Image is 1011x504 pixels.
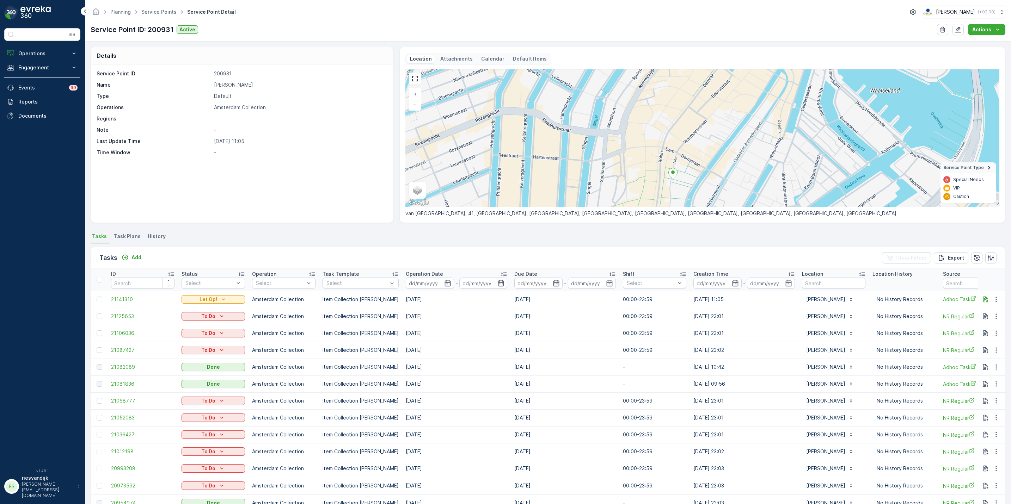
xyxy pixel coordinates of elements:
[943,380,1006,388] a: Adhoc Task
[249,409,319,426] td: Amsterdam Collection
[68,32,75,37] p: ⌘B
[619,308,690,325] td: 00:00-23:59
[440,55,473,62] p: Attachments
[249,325,319,342] td: Amsterdam Collection
[459,278,508,289] input: dd/mm/yyyy
[319,392,402,409] td: Item Collection [PERSON_NAME]
[943,295,1006,303] a: Adhoc Task
[690,375,798,392] td: [DATE] 09:56
[4,109,80,123] a: Documents
[182,312,245,321] button: To Do
[97,93,211,100] p: Type
[207,363,220,371] p: Done
[943,347,1006,354] a: NR Regular
[111,465,174,472] span: 20993208
[943,270,960,278] p: Source
[22,474,74,481] p: riesvandijk
[802,480,858,491] button: [PERSON_NAME]
[511,426,619,443] td: [DATE]
[410,89,420,99] a: Zoom In
[619,409,690,426] td: 00:00-23:59
[943,431,1006,438] a: NR Regular
[214,138,386,145] p: [DATE] 11:05
[111,482,174,489] a: 20973592
[249,359,319,375] td: Amsterdam Collection
[882,252,931,263] button: Clear Filters
[936,8,975,15] p: [PERSON_NAME]
[690,325,798,342] td: [DATE] 23:01
[511,359,619,375] td: [DATE]
[690,409,798,426] td: [DATE] 23:01
[802,429,858,440] button: [PERSON_NAME]
[923,6,1005,18] button: [PERSON_NAME](+02:00)
[802,270,823,278] p: Location
[877,380,932,387] p: No History Records
[619,342,690,359] td: 00:00-23:59
[934,252,968,263] button: Export
[877,330,932,337] p: No History Records
[201,330,215,337] p: To Do
[111,380,174,387] a: 21081836
[511,291,619,308] td: [DATE]
[690,359,798,375] td: [DATE] 10:42
[249,342,319,359] td: Amsterdam Collection
[111,330,174,337] a: 21106036
[249,291,319,308] td: Amsterdam Collection
[943,482,1006,490] a: NR Regular
[943,363,1006,371] a: Adhoc Task
[177,25,198,34] button: Active
[319,426,402,443] td: Item Collection [PERSON_NAME]
[943,313,1006,320] span: NR Regular
[743,279,746,287] p: -
[402,291,511,308] td: [DATE]
[402,308,511,325] td: [DATE]
[319,359,402,375] td: Item Collection [PERSON_NAME]
[182,295,245,304] button: Let Op!
[806,482,845,489] p: [PERSON_NAME]
[131,254,141,261] p: Add
[97,115,211,122] p: Regions
[514,270,537,278] p: Due Date
[111,347,174,354] a: 21087427
[182,430,245,439] button: To Do
[511,460,619,477] td: [DATE]
[402,426,511,443] td: [DATE]
[97,126,211,133] p: Note
[802,311,858,322] button: [PERSON_NAME]
[249,375,319,392] td: Amsterdam Collection
[802,278,865,289] input: Search
[802,412,858,423] button: [PERSON_NAME]
[627,280,675,287] p: Select
[402,409,511,426] td: [DATE]
[97,330,102,336] div: Toggle Row Selected
[111,278,174,289] input: Search
[111,431,174,438] a: 21036427
[693,278,742,289] input: dd/mm/yyyy
[410,182,425,198] a: Layers
[407,198,430,207] a: Open this area in Google Maps (opens a new window)
[402,392,511,409] td: [DATE]
[4,81,80,95] a: Events99
[619,392,690,409] td: 00:00-23:59
[92,233,107,240] span: Tasks
[214,104,386,111] p: Amsterdam Collection
[806,347,845,354] p: [PERSON_NAME]
[402,375,511,392] td: [DATE]
[201,414,215,421] p: To Do
[201,431,215,438] p: To Do
[413,91,417,97] span: +
[511,342,619,359] td: [DATE]
[97,483,102,489] div: Toggle Row Selected
[943,278,1006,289] input: Search
[402,460,511,477] td: [DATE]
[319,460,402,477] td: Item Collection [PERSON_NAME]
[747,278,795,289] input: dd/mm/yyyy
[319,291,402,308] td: Item Collection [PERSON_NAME]
[111,270,116,278] p: ID
[249,426,319,443] td: Amsterdam Collection
[111,313,174,320] span: 21125653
